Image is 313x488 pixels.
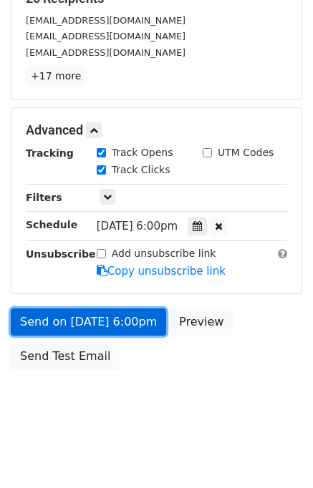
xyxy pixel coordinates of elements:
small: [EMAIL_ADDRESS][DOMAIN_NAME] [26,47,186,58]
span: [DATE] 6:00pm [97,220,178,233]
strong: Schedule [26,219,77,230]
a: Send Test Email [11,343,120,370]
label: Track Clicks [112,162,170,177]
strong: Tracking [26,147,74,159]
label: Track Opens [112,145,173,160]
small: [EMAIL_ADDRESS][DOMAIN_NAME] [26,15,186,26]
label: Add unsubscribe link [112,246,216,261]
a: Copy unsubscribe link [97,265,226,278]
a: Preview [170,308,233,336]
label: UTM Codes [218,145,274,160]
a: +17 more [26,67,86,85]
iframe: Chat Widget [241,419,313,488]
strong: Unsubscribe [26,248,96,260]
strong: Filters [26,192,62,203]
small: [EMAIL_ADDRESS][DOMAIN_NAME] [26,31,186,42]
h5: Advanced [26,122,287,138]
a: Send on [DATE] 6:00pm [11,308,166,336]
